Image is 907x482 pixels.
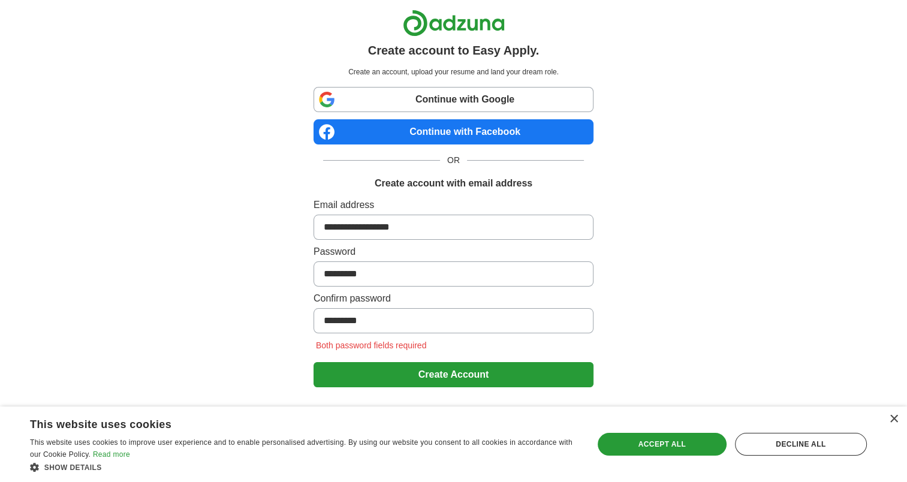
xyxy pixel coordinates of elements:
span: This website uses cookies to improve user experience and to enable personalised advertising. By u... [30,438,572,459]
h1: Create account with email address [375,176,532,191]
a: Read more, opens a new window [93,450,130,459]
button: Create Account [314,362,593,387]
div: Show details [30,461,577,473]
span: Both password fields required [314,341,429,350]
label: Email address [314,198,593,212]
label: Confirm password [314,291,593,306]
div: Accept all [598,433,727,456]
div: This website uses cookies [30,414,547,432]
h1: Create account to Easy Apply. [368,41,540,59]
p: Create an account, upload your resume and land your dream role. [316,67,591,77]
a: Continue with Google [314,87,593,112]
img: Adzuna logo [403,10,505,37]
div: Close [889,415,898,424]
span: Show details [44,463,102,472]
label: Password [314,245,593,259]
a: Continue with Facebook [314,119,593,144]
span: OR [440,154,467,167]
div: Decline all [735,433,867,456]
